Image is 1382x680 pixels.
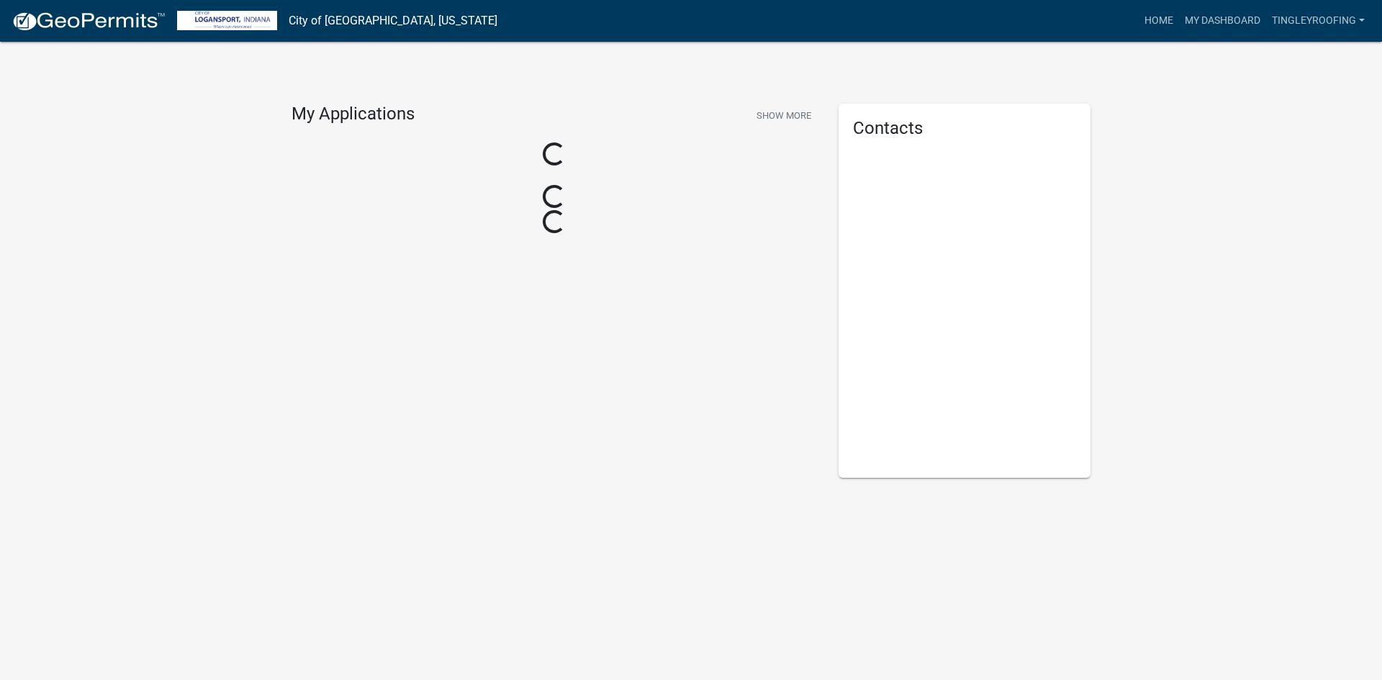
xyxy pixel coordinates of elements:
h5: Contacts [853,118,1076,139]
a: tingleyroofing [1266,7,1370,35]
button: Show More [751,104,817,127]
a: Home [1139,7,1179,35]
h4: My Applications [292,104,415,125]
a: My Dashboard [1179,7,1266,35]
img: City of Logansport, Indiana [177,11,277,30]
a: City of [GEOGRAPHIC_DATA], [US_STATE] [289,9,497,33]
